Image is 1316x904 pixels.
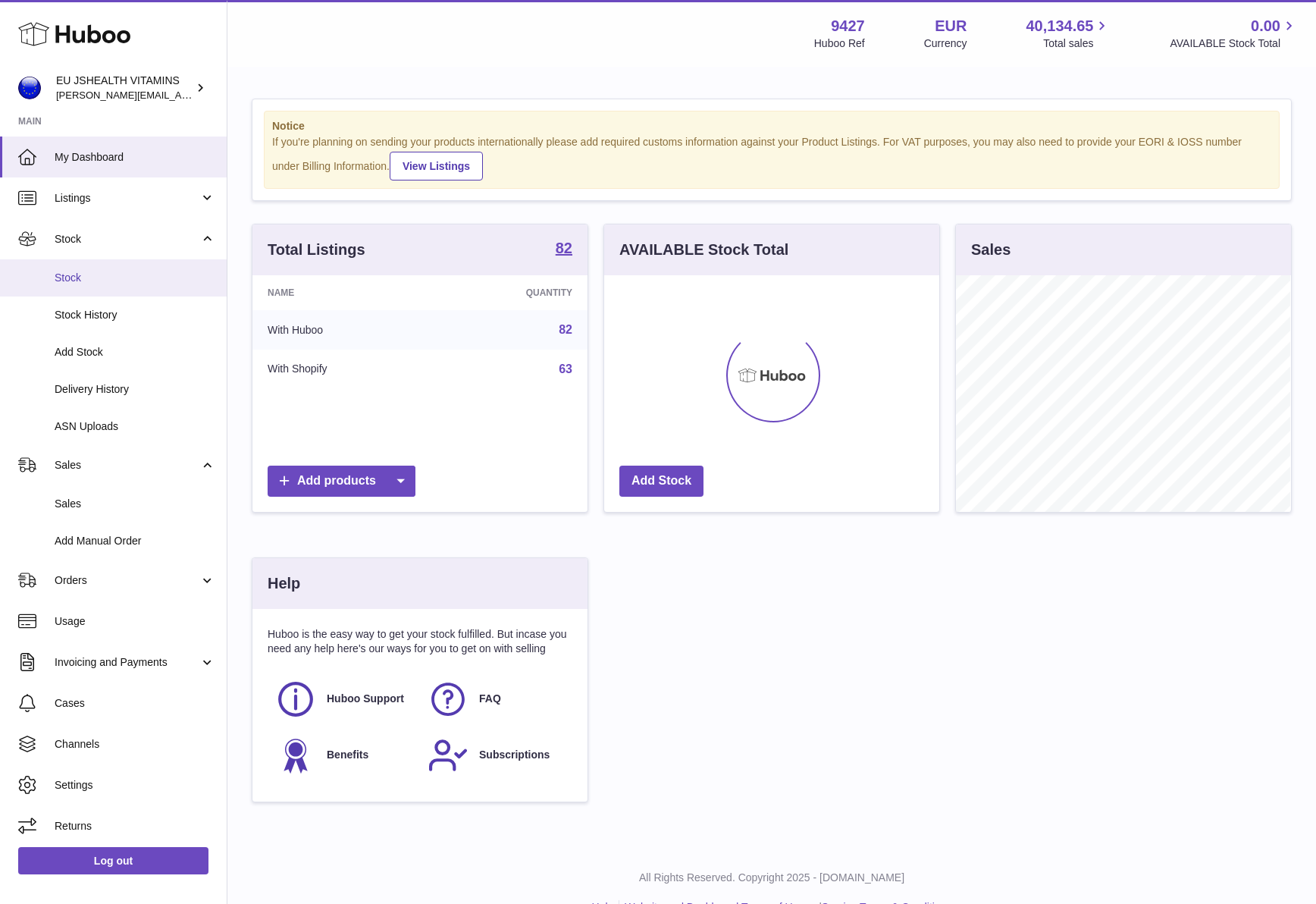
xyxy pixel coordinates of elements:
[55,345,215,359] span: Add Stock
[1043,36,1111,51] span: Total sales
[327,692,404,706] span: Huboo Support
[56,89,304,101] span: [PERSON_NAME][EMAIL_ADDRESS][DOMAIN_NAME]
[55,191,199,206] span: Listings
[55,382,215,397] span: Delivery History
[275,735,412,776] a: Benefits
[55,419,215,434] span: ASN Uploads
[428,735,565,776] a: Subscriptions
[55,150,215,165] span: My Dashboard
[55,497,215,511] span: Sales
[814,36,865,51] div: Huboo Ref
[55,696,215,711] span: Cases
[971,240,1010,260] h3: Sales
[55,737,215,752] span: Channels
[1026,16,1111,51] a: 40,134.65 Total sales
[390,152,483,180] a: View Listings
[55,778,215,793] span: Settings
[479,692,501,706] span: FAQ
[619,466,703,497] a: Add Stock
[55,232,199,246] span: Stock
[272,135,1271,180] div: If you're planning on sending your products internationally please add required customs informati...
[619,240,788,260] h3: AVAILABLE Stock Total
[240,871,1304,885] p: All Rights Reserved. Copyright 2025 - [DOMAIN_NAME]
[556,240,572,256] strong: 82
[479,748,550,762] span: Subscriptions
[18,847,208,874] a: Log out
[252,275,433,310] th: Name
[428,679,565,720] a: FAQ
[272,119,1271,133] strong: Notice
[1170,36,1298,51] span: AVAILABLE Stock Total
[55,614,215,629] span: Usage
[55,573,199,588] span: Orders
[252,310,433,350] td: With Huboo
[268,240,365,260] h3: Total Listings
[935,16,967,36] strong: EUR
[924,36,967,51] div: Currency
[55,271,215,285] span: Stock
[252,350,433,389] td: With Shopify
[275,679,412,720] a: Huboo Support
[433,275,587,310] th: Quantity
[55,819,215,833] span: Returns
[55,534,215,548] span: Add Manual Order
[559,363,572,375] a: 63
[327,748,368,762] span: Benefits
[55,655,199,670] span: Invoicing and Payments
[268,573,300,594] h3: Help
[268,466,415,497] a: Add products
[268,627,572,656] p: Huboo is the easy way to get your stock fulfilled. But incase you need any help here's our ways f...
[18,77,41,99] img: laura@jessicasepel.com
[559,323,572,336] a: 82
[556,240,572,259] a: 82
[1170,16,1298,51] a: 0.00 AVAILABLE Stock Total
[1251,16,1280,36] span: 0.00
[56,74,193,102] div: EU JSHEALTH VITAMINS
[831,16,865,36] strong: 9427
[55,308,215,322] span: Stock History
[55,458,199,472] span: Sales
[1026,16,1093,36] span: 40,134.65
